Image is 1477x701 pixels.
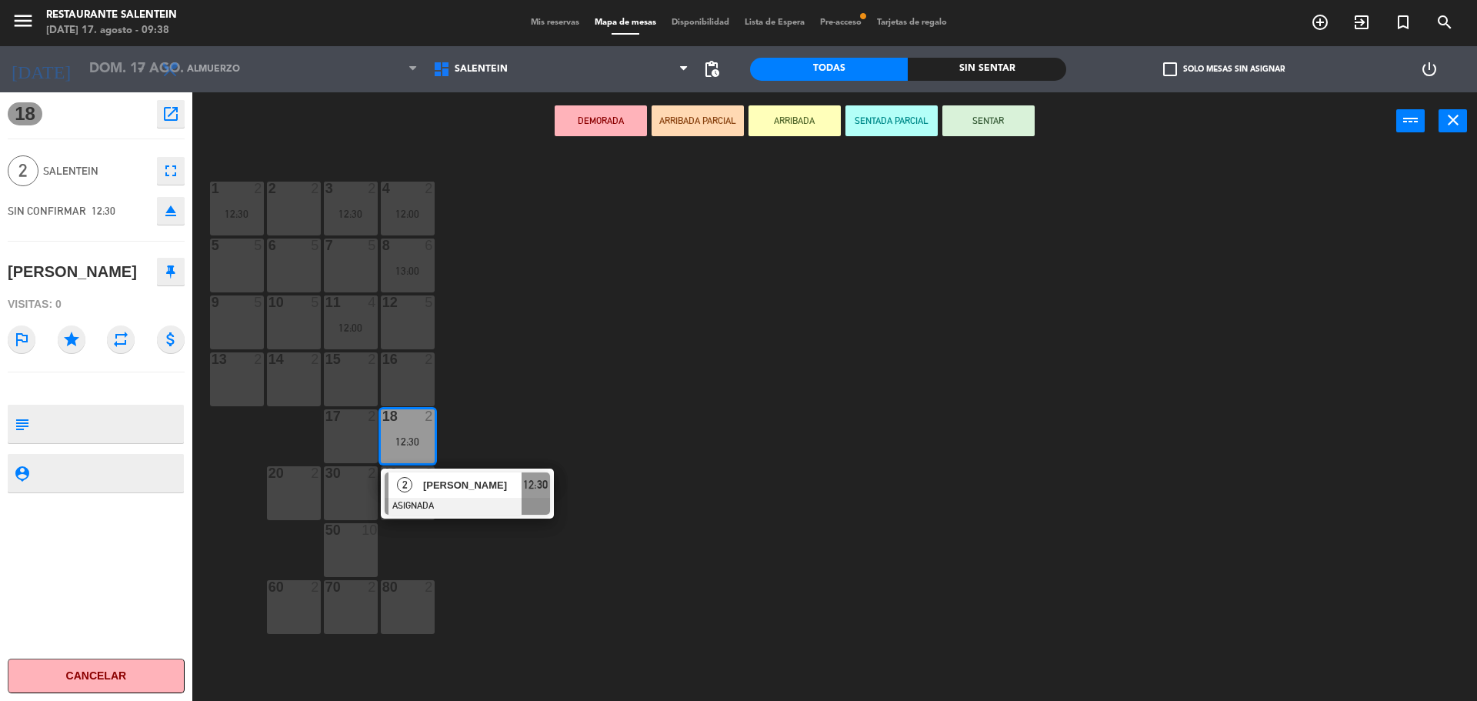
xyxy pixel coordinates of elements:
[455,64,508,75] span: Salentein
[8,291,185,318] div: Visitas: 0
[162,162,180,180] i: fullscreen
[587,18,664,27] span: Mapa de mesas
[254,295,263,309] div: 5
[157,325,185,353] i: attach_money
[107,325,135,353] i: repeat
[1439,109,1467,132] button: close
[368,466,377,480] div: 2
[162,105,180,123] i: open_in_new
[382,182,383,195] div: 4
[381,265,435,276] div: 13:00
[368,295,377,309] div: 4
[397,477,412,492] span: 2
[12,9,35,38] button: menu
[311,466,320,480] div: 2
[325,239,326,252] div: 7
[368,409,377,423] div: 2
[325,409,326,423] div: 17
[368,239,377,252] div: 5
[425,409,434,423] div: 2
[702,60,721,78] span: pending_actions
[325,523,326,537] div: 50
[311,295,320,309] div: 5
[46,8,177,23] div: Restaurante Salentein
[425,466,434,480] div: 2
[1435,13,1454,32] i: search
[58,325,85,353] i: star
[1396,109,1425,132] button: power_input
[268,352,269,366] div: 14
[8,659,185,693] button: Cancelar
[1352,13,1371,32] i: exit_to_app
[325,352,326,366] div: 15
[311,580,320,594] div: 2
[1311,13,1329,32] i: add_circle_outline
[737,18,812,27] span: Lista de Espera
[859,12,868,21] span: fiber_manual_record
[368,352,377,366] div: 2
[325,295,326,309] div: 11
[749,105,841,136] button: ARRIBADA
[132,60,150,78] i: arrow_drop_down
[425,295,434,309] div: 5
[368,182,377,195] div: 2
[46,23,177,38] div: [DATE] 17. agosto - 09:38
[254,239,263,252] div: 5
[8,205,86,217] span: SIN CONFIRMAR
[425,239,434,252] div: 6
[942,105,1035,136] button: SENTAR
[210,209,264,219] div: 12:30
[311,239,320,252] div: 5
[1163,62,1285,76] label: Solo mesas sin asignar
[157,157,185,185] button: fullscreen
[382,580,383,594] div: 80
[12,9,35,32] i: menu
[381,436,435,447] div: 12:30
[8,155,38,186] span: 2
[268,580,269,594] div: 60
[425,580,434,594] div: 2
[382,295,383,309] div: 12
[523,18,587,27] span: Mis reservas
[92,205,115,217] span: 12:30
[555,105,647,136] button: DEMORADA
[268,295,269,309] div: 10
[382,352,383,366] div: 16
[523,476,548,494] span: 12:30
[869,18,955,27] span: Tarjetas de regalo
[425,182,434,195] div: 2
[325,182,326,195] div: 3
[750,58,908,81] div: Todas
[13,465,30,482] i: person_pin
[268,239,269,252] div: 6
[187,64,240,75] span: Almuerzo
[311,182,320,195] div: 2
[157,100,185,128] button: open_in_new
[8,259,137,285] div: [PERSON_NAME]
[254,182,263,195] div: 2
[311,352,320,366] div: 2
[324,322,378,333] div: 12:00
[425,352,434,366] div: 2
[368,580,377,594] div: 2
[845,105,938,136] button: SENTADA PARCIAL
[162,202,180,220] i: eject
[43,162,149,180] span: Salentein
[325,580,326,594] div: 70
[423,477,522,493] span: [PERSON_NAME]
[812,18,869,27] span: Pre-acceso
[652,105,744,136] button: ARRIBADA PARCIAL
[8,325,35,353] i: outlined_flag
[254,352,263,366] div: 2
[362,523,377,537] div: 10
[13,416,30,432] i: subject
[8,102,42,125] span: 18
[1163,62,1177,76] span: check_box_outline_blank
[908,58,1065,81] div: Sin sentar
[1394,13,1412,32] i: turned_in_not
[1402,111,1420,129] i: power_input
[268,182,269,195] div: 2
